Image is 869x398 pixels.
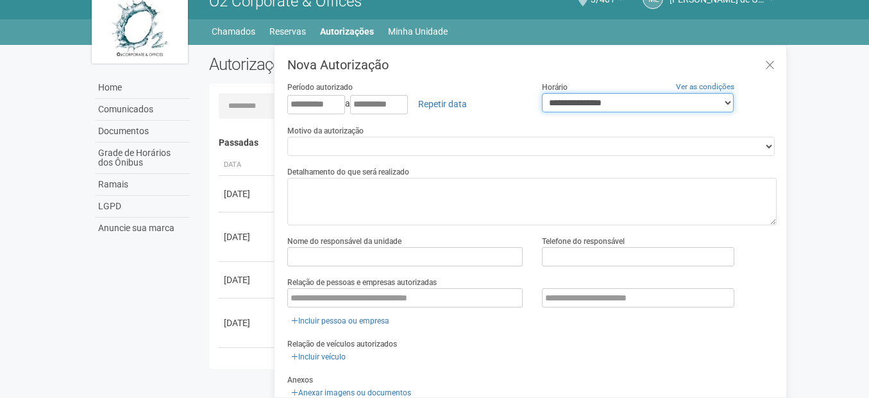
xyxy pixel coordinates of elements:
[209,55,484,74] h2: Autorizações
[95,174,190,196] a: Ramais
[287,125,364,137] label: Motivo da autorização
[410,93,475,115] a: Repetir data
[676,82,734,91] a: Ver as condições
[224,316,271,329] div: [DATE]
[269,22,306,40] a: Reservas
[95,218,190,239] a: Anuncie sua marca
[224,230,271,243] div: [DATE]
[224,359,271,372] div: [DATE]
[542,82,568,93] label: Horário
[212,22,255,40] a: Chamados
[95,121,190,143] a: Documentos
[224,187,271,200] div: [DATE]
[287,166,409,178] label: Detalhamento do que será realizado
[95,143,190,174] a: Grade de Horários dos Ônibus
[320,22,374,40] a: Autorizações
[219,155,276,176] th: Data
[224,273,271,286] div: [DATE]
[95,196,190,218] a: LGPD
[287,236,401,247] label: Nome do responsável da unidade
[287,277,437,288] label: Relação de pessoas e empresas autorizadas
[287,58,777,71] h3: Nova Autorização
[95,77,190,99] a: Home
[542,236,625,247] label: Telefone do responsável
[287,338,397,350] label: Relação de veículos autorizados
[287,374,313,386] label: Anexos
[388,22,448,40] a: Minha Unidade
[95,99,190,121] a: Comunicados
[219,138,768,148] h4: Passadas
[287,350,350,364] a: Incluir veículo
[287,93,523,115] div: a
[287,314,393,328] a: Incluir pessoa ou empresa
[287,82,353,93] label: Período autorizado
